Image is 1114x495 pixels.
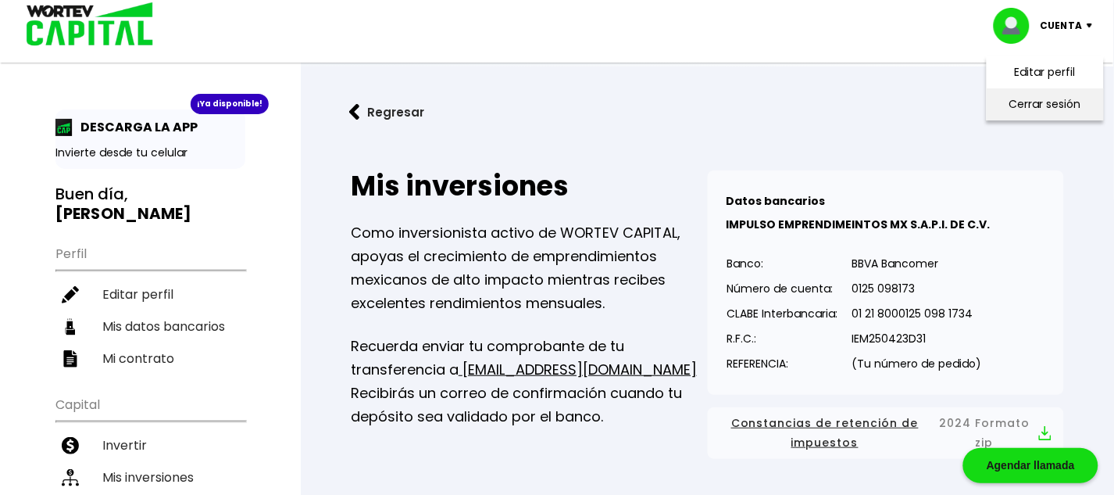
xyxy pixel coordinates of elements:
img: invertir-icon.b3b967d7.svg [62,437,79,454]
img: icon-down [1083,23,1104,28]
h3: Buen día, [55,185,245,224]
li: Cerrar sesión [983,88,1108,120]
button: Constancias de retención de impuestos2024 Formato zip [720,414,1052,453]
p: R.F.C.: [727,327,838,350]
div: ¡Ya disponible! [191,94,269,114]
a: Invertir [55,429,245,461]
a: Editar perfil [1015,64,1076,81]
p: 0125 098173 [852,277,982,300]
p: CLABE Interbancaria: [727,302,838,325]
img: inversiones-icon.6695dc30.svg [62,469,79,486]
a: Mis inversiones [55,461,245,493]
b: IMPULSO EMPRENDIMEINTOS MX S.A.P.I. DE C.V. [727,217,991,232]
ul: Perfil [55,236,245,375]
p: Cuenta [1041,14,1083,38]
img: profile-image [994,8,1041,44]
a: Mis datos bancarios [55,310,245,343]
p: IEM250423D31 [852,327,982,350]
p: Recuerda enviar tu comprobante de tu transferencia a Recibirás un correo de confirmación cuando t... [351,335,707,429]
p: Banco: [727,252,838,275]
b: Datos bancarios [727,193,826,209]
p: Número de cuenta: [727,277,838,300]
a: [EMAIL_ADDRESS][DOMAIN_NAME] [459,360,697,379]
div: Agendar llamada [963,448,1098,483]
p: Como inversionista activo de WORTEV CAPITAL, apoyas el crecimiento de emprendimientos mexicanos d... [351,221,707,315]
img: contrato-icon.f2db500c.svg [62,350,79,368]
a: Editar perfil [55,278,245,310]
h2: Mis inversiones [351,170,707,202]
p: 01 21 8000125 098 1734 [852,302,982,325]
img: app-icon [55,119,73,136]
button: Regresar [326,91,448,133]
p: REFERENCIA: [727,352,838,375]
img: datos-icon.10cf9172.svg [62,318,79,335]
p: DESCARGA LA APP [73,117,198,137]
p: BBVA Bancomer [852,252,982,275]
span: Constancias de retención de impuestos [720,414,930,453]
p: (Tu número de pedido) [852,352,982,375]
a: flecha izquierdaRegresar [326,91,1089,133]
a: Mi contrato [55,343,245,375]
b: [PERSON_NAME] [55,203,191,224]
img: flecha izquierda [349,104,360,120]
img: editar-icon.952d3147.svg [62,286,79,303]
p: Invierte desde tu celular [55,145,245,161]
